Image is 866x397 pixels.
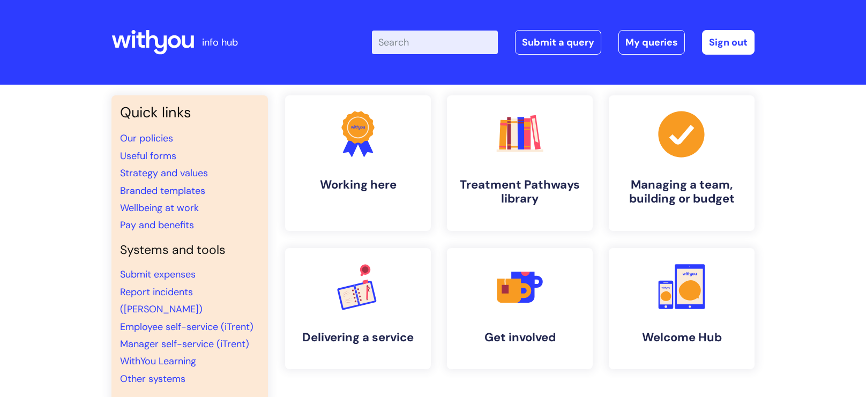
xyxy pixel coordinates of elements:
[120,149,176,162] a: Useful forms
[515,30,601,55] a: Submit a query
[456,178,584,206] h4: Treatment Pathways library
[617,178,746,206] h4: Managing a team, building or budget
[202,34,238,51] p: info hub
[120,104,259,121] h3: Quick links
[120,167,208,179] a: Strategy and values
[609,95,755,231] a: Managing a team, building or budget
[120,372,185,385] a: Other systems
[372,30,755,55] div: | -
[120,320,253,333] a: Employee self-service (iTrent)
[294,331,422,344] h4: Delivering a service
[120,268,196,281] a: Submit expenses
[120,286,203,316] a: Report incidents ([PERSON_NAME])
[456,331,584,344] h4: Get involved
[120,338,249,350] a: Manager self-service (iTrent)
[120,243,259,258] h4: Systems and tools
[609,248,755,369] a: Welcome Hub
[120,132,173,145] a: Our policies
[617,331,746,344] h4: Welcome Hub
[372,31,498,54] input: Search
[120,355,196,368] a: WithYou Learning
[702,30,755,55] a: Sign out
[120,219,194,231] a: Pay and benefits
[447,248,593,369] a: Get involved
[285,248,431,369] a: Delivering a service
[285,95,431,231] a: Working here
[120,184,205,197] a: Branded templates
[618,30,685,55] a: My queries
[120,201,199,214] a: Wellbeing at work
[447,95,593,231] a: Treatment Pathways library
[294,178,422,192] h4: Working here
